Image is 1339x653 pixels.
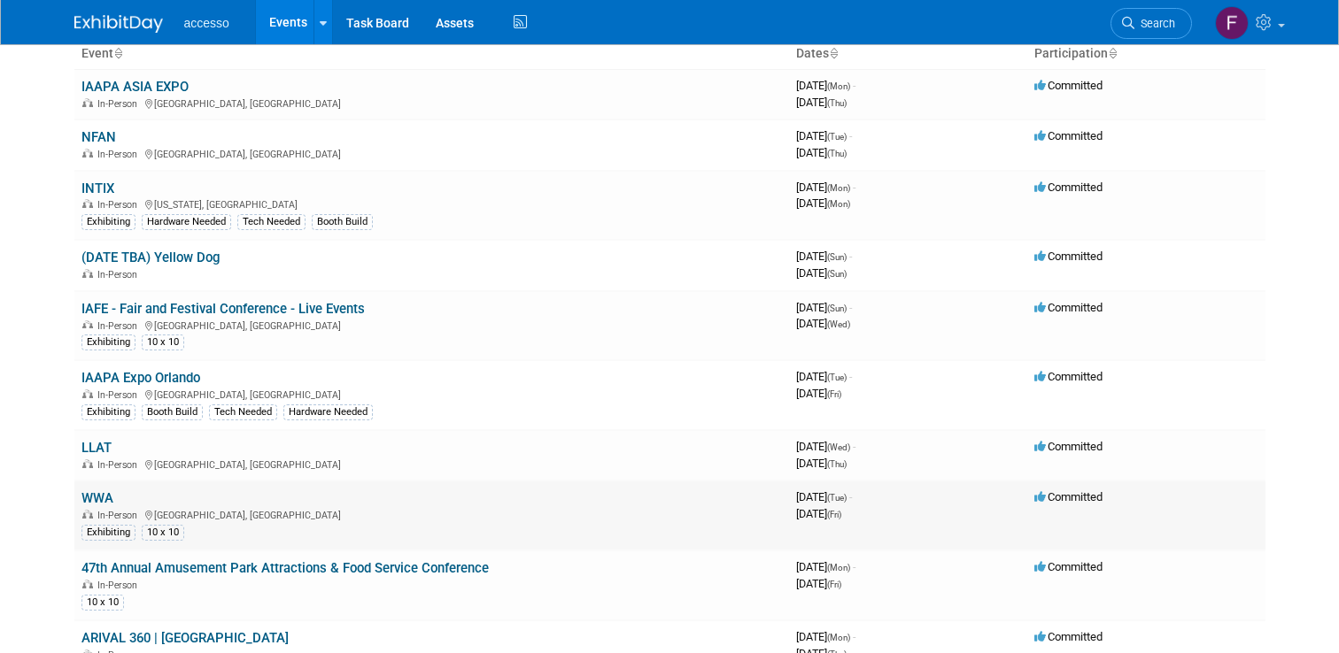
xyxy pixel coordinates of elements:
span: Committed [1034,129,1103,142]
div: [GEOGRAPHIC_DATA], [GEOGRAPHIC_DATA] [81,387,782,401]
span: In-Person [97,149,143,160]
span: In-Person [97,199,143,211]
a: LLAT [81,440,112,456]
th: Event [74,39,789,69]
div: Booth Build [142,404,203,420]
div: Exhibiting [81,525,135,541]
span: Committed [1034,79,1103,92]
span: (Fri) [827,580,841,589]
div: Hardware Needed [283,404,373,420]
div: [GEOGRAPHIC_DATA], [GEOGRAPHIC_DATA] [81,146,782,160]
img: In-Person Event [82,149,93,157]
span: [DATE] [796,560,855,573]
span: (Mon) [827,633,850,642]
span: In-Person [97,269,143,280]
img: In-Person Event [82,459,93,468]
a: Sort by Event Name [113,46,122,60]
span: - [853,79,855,92]
span: [DATE] [796,370,852,383]
img: In-Person Event [82,510,93,519]
span: - [853,630,855,643]
span: In-Person [97,389,143,401]
a: Search [1111,8,1192,39]
img: Flannery Higgins [1215,6,1249,40]
img: In-Person Event [82,98,93,107]
span: Committed [1034,560,1103,573]
div: Exhibiting [81,334,135,350]
span: Committed [1034,181,1103,194]
span: In-Person [97,459,143,471]
span: (Mon) [827,183,850,193]
span: In-Person [97,580,143,591]
span: (Mon) [827,563,850,572]
span: - [849,370,852,383]
span: accesso [184,16,229,30]
span: [DATE] [796,387,841,400]
a: ARIVAL 360 | [GEOGRAPHIC_DATA] [81,630,289,646]
span: [DATE] [796,457,847,470]
span: [DATE] [796,490,852,503]
img: In-Person Event [82,199,93,208]
span: [DATE] [796,196,850,210]
span: - [849,301,852,314]
img: In-Person Event [82,269,93,278]
span: (Thu) [827,149,847,158]
div: Tech Needed [237,214,306,230]
div: Tech Needed [209,404,277,420]
span: (Thu) [827,98,847,108]
span: [DATE] [796,146,847,159]
div: [US_STATE], [GEOGRAPHIC_DATA] [81,196,782,211]
span: - [849,129,852,142]
a: (DATE TBA) Yellow Dog [81,250,220,265]
a: 47th Annual Amusement Park Attractions & Food Service Conference [81,560,489,576]
a: Sort by Start Date [829,46,838,60]
span: (Mon) [827,81,850,91]
img: ExhibitDay [74,15,163,33]
a: Sort by Participation Type [1108,46,1117,60]
span: [DATE] [796,129,852,142]
span: - [849,250,852,263]
div: 10 x 10 [142,334,184,350]
div: [GEOGRAPHIC_DATA], [GEOGRAPHIC_DATA] [81,96,782,110]
span: [DATE] [796,577,841,590]
span: (Wed) [827,319,850,329]
th: Dates [789,39,1027,69]
a: INTIX [81,181,114,196]
img: In-Person Event [82,320,93,329]
img: In-Person Event [82,580,93,588]
span: Committed [1034,630,1103,643]
span: - [853,181,855,194]
div: [GEOGRAPHIC_DATA], [GEOGRAPHIC_DATA] [81,507,782,521]
span: [DATE] [796,181,855,194]
span: [DATE] [796,507,841,520]
div: 10 x 10 [81,595,124,611]
span: In-Person [97,510,143,521]
span: [DATE] [796,79,855,92]
div: [GEOGRAPHIC_DATA], [GEOGRAPHIC_DATA] [81,318,782,332]
span: Committed [1034,301,1103,314]
span: Committed [1034,490,1103,503]
span: (Thu) [827,459,847,469]
a: WWA [81,490,113,506]
div: [GEOGRAPHIC_DATA], [GEOGRAPHIC_DATA] [81,457,782,471]
span: [DATE] [796,317,850,330]
div: Exhibiting [81,214,135,230]
a: IAAPA ASIA EXPO [81,79,189,95]
span: [DATE] [796,266,847,280]
span: (Fri) [827,510,841,519]
span: Committed [1034,250,1103,263]
span: - [853,440,855,453]
span: [DATE] [796,250,852,263]
span: (Sun) [827,269,847,279]
img: In-Person Event [82,389,93,398]
a: IAAPA Expo Orlando [81,370,200,386]
span: (Fri) [827,389,841,399]
span: (Tue) [827,132,847,142]
span: In-Person [97,320,143,332]
span: (Sun) [827,303,847,313]
span: In-Person [97,98,143,110]
a: NFAN [81,129,116,145]
span: Search [1134,17,1175,30]
span: - [849,490,852,503]
div: Exhibiting [81,404,135,420]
